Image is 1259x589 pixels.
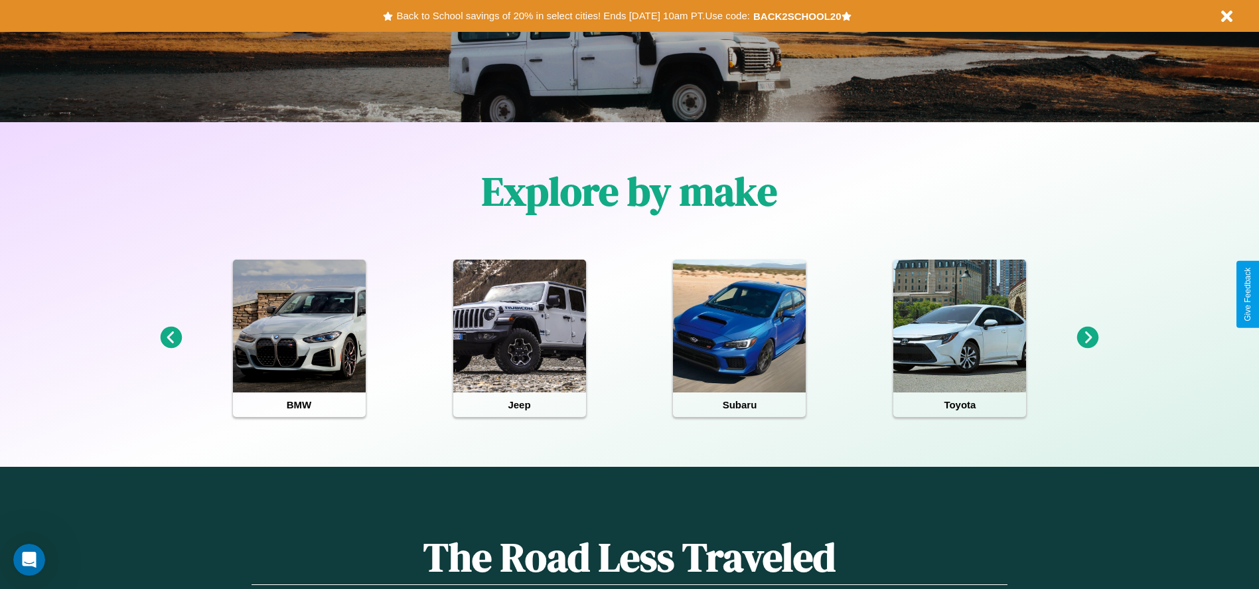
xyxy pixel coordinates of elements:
[13,544,45,576] iframe: Intercom live chat
[893,392,1026,417] h4: Toyota
[673,392,806,417] h4: Subaru
[753,11,842,22] b: BACK2SCHOOL20
[482,164,777,218] h1: Explore by make
[393,7,753,25] button: Back to School savings of 20% in select cities! Ends [DATE] 10am PT.Use code:
[453,392,586,417] h4: Jeep
[252,530,1007,585] h1: The Road Less Traveled
[233,392,366,417] h4: BMW
[1243,268,1252,321] div: Give Feedback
